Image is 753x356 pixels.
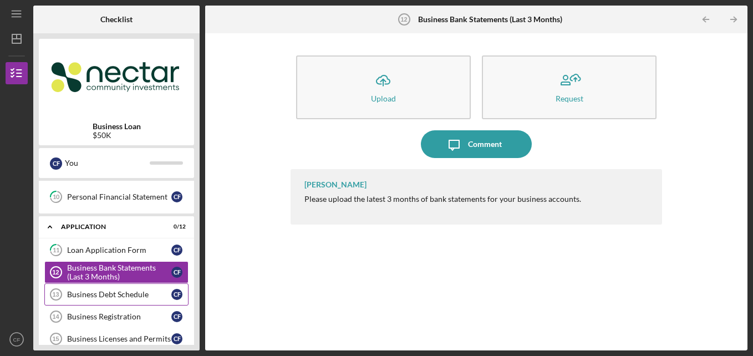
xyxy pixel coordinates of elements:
[93,122,141,131] b: Business Loan
[44,328,189,350] a: 15Business Licenses and PermitsCF
[52,291,59,298] tspan: 13
[44,283,189,306] a: 13Business Debt ScheduleCF
[166,223,186,230] div: 0 / 12
[371,94,396,103] div: Upload
[61,223,158,230] div: Application
[171,245,182,256] div: C F
[171,311,182,322] div: C F
[556,94,583,103] div: Request
[13,337,21,343] text: CF
[44,306,189,328] a: 14Business RegistrationCF
[67,290,171,299] div: Business Debt Schedule
[67,246,171,255] div: Loan Application Form
[44,239,189,261] a: 11Loan Application FormCF
[52,269,59,276] tspan: 12
[67,312,171,321] div: Business Registration
[52,313,59,320] tspan: 14
[67,192,171,201] div: Personal Financial Statement
[468,130,502,158] div: Comment
[171,267,182,278] div: C F
[421,130,532,158] button: Comment
[53,247,59,254] tspan: 11
[44,186,189,208] a: 10Personal Financial StatementCF
[50,157,62,170] div: C F
[52,335,59,342] tspan: 15
[296,55,471,119] button: Upload
[418,15,562,24] b: Business Bank Statements (Last 3 Months)
[171,333,182,344] div: C F
[39,44,194,111] img: Product logo
[171,289,182,300] div: C F
[44,261,189,283] a: 12Business Bank Statements (Last 3 Months)CF
[100,15,133,24] b: Checklist
[53,194,60,201] tspan: 10
[171,191,182,202] div: C F
[93,131,141,140] div: $50K
[65,154,150,172] div: You
[400,16,407,23] tspan: 12
[304,180,367,189] div: [PERSON_NAME]
[67,334,171,343] div: Business Licenses and Permits
[6,328,28,350] button: CF
[67,263,171,281] div: Business Bank Statements (Last 3 Months)
[482,55,657,119] button: Request
[304,195,581,204] div: Please upload the latest 3 months of bank statements for your business accounts.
